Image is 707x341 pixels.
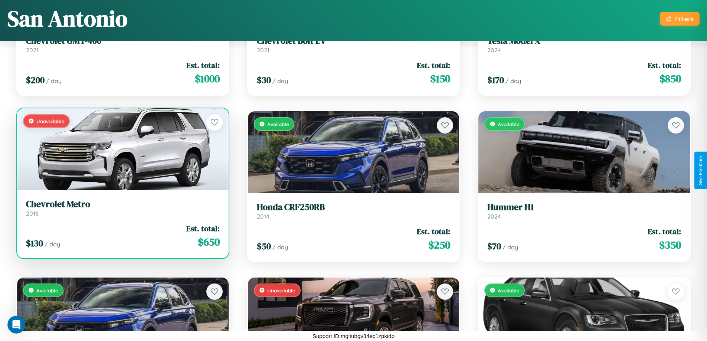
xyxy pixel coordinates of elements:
span: $ 250 [428,237,450,252]
span: Est. total: [648,226,681,237]
h3: Chevrolet Bolt EV [257,36,451,46]
span: Available [267,121,289,127]
a: Hummer H12024 [487,202,681,220]
span: 2016 [26,210,39,217]
span: $ 1000 [195,71,220,86]
h3: Chevrolet Metro [26,199,220,210]
a: Chevrolet Bolt EV2021 [257,36,451,54]
span: 2021 [257,46,269,54]
span: $ 350 [659,237,681,252]
span: Est. total: [417,60,450,71]
div: Filters [675,15,694,23]
span: Available [36,287,58,294]
span: 2024 [487,213,501,220]
h3: Chevrolet GMT-400 [26,36,220,46]
h3: Hummer H1 [487,202,681,213]
span: / day [505,77,521,85]
span: $ 50 [257,240,271,252]
h1: San Antonio [7,3,128,34]
span: $ 30 [257,74,271,86]
span: $ 650 [198,235,220,249]
span: Est. total: [417,226,450,237]
span: $ 130 [26,237,43,249]
span: Est. total: [648,60,681,71]
div: Give Feedback [698,155,703,186]
span: / day [272,77,288,85]
span: $ 70 [487,240,501,252]
span: Unavailable [267,287,295,294]
a: Tesla Model X2024 [487,36,681,54]
button: Filters [660,12,700,26]
span: / day [503,243,518,251]
iframe: Intercom live chat [7,316,25,334]
span: Available [498,287,520,294]
span: Est. total: [186,60,220,71]
a: Honda CRF250RB2014 [257,202,451,220]
span: $ 170 [487,74,504,86]
a: Chevrolet GMT-4002021 [26,36,220,54]
span: Unavailable [36,118,65,124]
span: / day [45,240,60,248]
span: 2014 [257,213,269,220]
span: 2024 [487,46,501,54]
span: $ 200 [26,74,45,86]
span: $ 150 [430,71,450,86]
h3: Tesla Model X [487,36,681,46]
span: Est. total: [186,223,220,234]
span: / day [272,243,288,251]
span: $ 850 [659,71,681,86]
h3: Honda CRF250RB [257,202,451,213]
a: Chevrolet Metro2016 [26,199,220,217]
span: / day [46,77,62,85]
span: Available [498,121,520,127]
span: 2021 [26,46,39,54]
p: Support ID: mgltubgv34ec1zpkidp [312,331,395,341]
